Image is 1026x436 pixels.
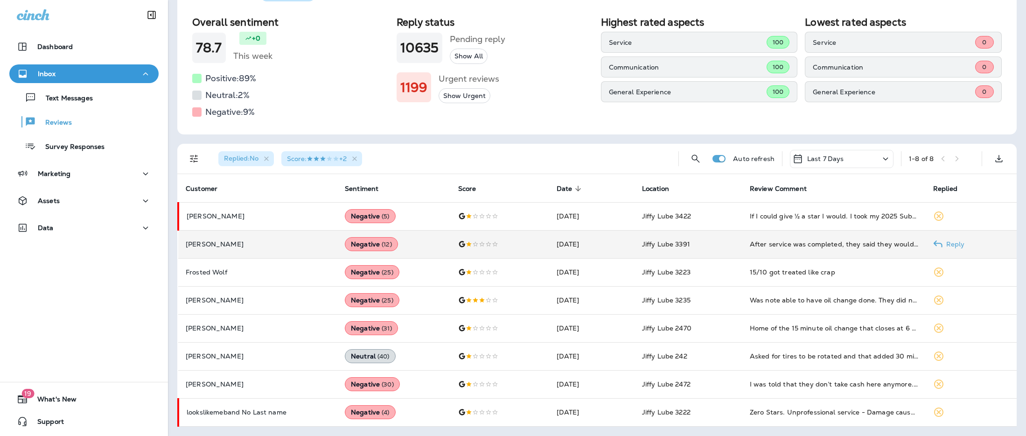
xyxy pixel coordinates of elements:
div: Replied:No [218,151,274,166]
span: ( 25 ) [382,268,393,276]
p: [PERSON_NAME] [186,324,330,332]
h2: Overall sentiment [192,16,389,28]
div: Negative [345,405,396,419]
p: Auto refresh [733,155,775,162]
div: I was told that they don’t take cash here anymore. I’m not certain what other type of business do... [750,380,918,389]
div: Negative [345,209,396,223]
p: Inbox [38,70,56,77]
button: 19What's New [9,390,159,408]
p: [PERSON_NAME] [186,352,330,360]
button: Show All [450,49,488,64]
span: Customer [186,185,217,193]
span: 100 [773,88,783,96]
span: 0 [982,63,986,71]
span: Jiffy Lube 3222 [642,408,691,416]
p: Reply [942,240,965,248]
p: General Experience [813,88,975,96]
span: Jiffy Lube 2470 [642,324,691,332]
span: 19 [21,389,34,398]
div: If I could give ½ a star I would. I took my 2025 Subaru Crosstrek to Jiffy Lube at 4080 Midland D... [750,211,918,221]
p: Data [38,224,54,232]
p: lookslikemeband No Last name [187,408,330,416]
span: Score [458,185,476,193]
div: Asked for tires to be rotated and that added 30 minutes to the process. I don't have a high confi... [750,352,918,361]
span: ( 5 ) [382,212,389,220]
td: [DATE] [549,230,635,258]
td: [DATE] [549,342,635,370]
span: Date [557,185,572,193]
div: Was note able to have oil change done. They did not have my oil. 0W20 fill synthetic. Seems odd. [750,295,918,305]
span: Score [458,184,489,193]
p: [PERSON_NAME] [187,212,330,220]
span: Review Comment [750,184,819,193]
span: ( 31 ) [382,324,392,332]
h1: 78.7 [196,40,222,56]
button: Assets [9,191,159,210]
h5: Pending reply [450,32,505,47]
span: Replied : No [224,154,258,162]
p: Service [813,39,975,46]
div: Negative [345,265,399,279]
h5: Neutral: 2 % [205,88,250,103]
h5: Urgent reviews [439,71,499,86]
div: Zero Stars. Unprofessional service - Damage caused to vehicle that they refused to pay after givi... [750,408,918,417]
button: Support [9,412,159,431]
p: Marketing [38,170,70,177]
div: Negative [345,293,399,307]
button: Marketing [9,164,159,183]
span: Sentiment [345,184,391,193]
td: [DATE] [549,258,635,286]
p: [PERSON_NAME] [186,296,330,304]
span: Review Comment [750,185,807,193]
button: Text Messages [9,88,159,107]
span: 100 [773,63,783,71]
p: Text Messages [36,94,93,103]
span: Jiffy Lube 3391 [642,240,690,248]
h2: Reply status [397,16,593,28]
span: Customer [186,184,230,193]
span: Support [28,418,64,429]
span: Jiffy Lube 3235 [642,296,691,304]
button: Inbox [9,64,159,83]
h1: 10635 [400,40,439,56]
button: Search Reviews [686,149,705,168]
span: ( 40 ) [377,352,390,360]
p: Survey Responses [36,143,105,152]
span: Sentiment [345,185,378,193]
span: Replied [933,185,957,193]
h5: This week [233,49,272,63]
h2: Highest rated aspects [601,16,798,28]
span: Replied [933,184,970,193]
h5: Negative: 9 % [205,105,255,120]
span: Jiffy Lube 3223 [642,268,691,276]
span: Location [642,185,669,193]
td: [DATE] [549,370,635,398]
span: Jiffy Lube 242 [642,352,687,360]
span: 100 [773,38,783,46]
div: Score:3 Stars+2 [281,151,362,166]
p: [PERSON_NAME] [186,240,330,248]
span: 0 [982,88,986,96]
h5: Positive: 89 % [205,71,256,86]
div: 1 - 8 of 8 [909,155,934,162]
span: ( 25 ) [382,296,393,304]
p: Communication [813,63,975,71]
div: Sentiment [177,13,1017,134]
button: Show Urgent [439,88,490,104]
span: ( 4 ) [382,408,389,416]
h1: 1199 [400,80,428,95]
span: ( 30 ) [382,380,394,388]
p: Service [609,39,767,46]
span: Location [642,184,681,193]
span: 0 [982,38,986,46]
button: Dashboard [9,37,159,56]
div: Negative [345,321,398,335]
td: [DATE] [549,314,635,342]
span: Date [557,184,585,193]
p: +0 [252,34,260,43]
p: [PERSON_NAME] [186,380,330,388]
p: Frosted Wolf [186,268,330,276]
span: What's New [28,395,77,407]
button: Collapse Sidebar [139,6,165,24]
p: Assets [38,197,60,204]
